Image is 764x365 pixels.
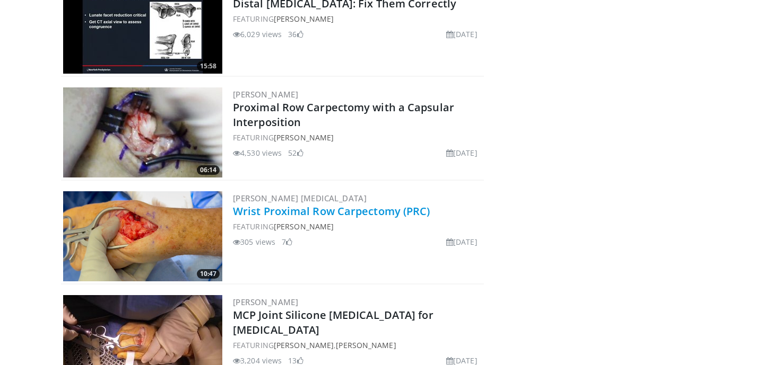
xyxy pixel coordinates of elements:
[233,204,430,218] a: Wrist Proximal Row Carpectomy (PRC)
[336,340,396,350] a: [PERSON_NAME]
[288,29,303,40] li: 36
[197,269,220,279] span: 10:47
[446,147,477,158] li: [DATE]
[63,191,222,281] img: 33f400b9-85bf-4c88-840c-51d383e9a211.png.300x170_q85_crop-smart_upscale.png
[233,193,367,203] a: [PERSON_NAME] [MEDICAL_DATA]
[274,340,334,350] a: [PERSON_NAME]
[288,147,303,158] li: 52
[63,87,222,177] a: 06:14
[446,236,477,247] li: [DATE]
[274,132,334,143] a: [PERSON_NAME]
[233,297,298,307] a: [PERSON_NAME]
[233,308,433,337] a: MCP Joint Silicone [MEDICAL_DATA] for [MEDICAL_DATA]
[63,87,222,177] img: e19aa116-9160-4336-b0e7-5adeaa8703b7.300x170_q85_crop-smart_upscale.jpg
[197,61,220,71] span: 15:58
[233,147,282,158] li: 4,530 views
[233,100,454,129] a: Proximal Row Carpectomy with a Capsular Interposition
[233,13,482,24] div: FEATURING
[274,14,334,24] a: [PERSON_NAME]
[274,221,334,232] a: [PERSON_NAME]
[197,165,220,175] span: 06:14
[446,29,477,40] li: [DATE]
[63,191,222,281] a: 10:47
[233,89,298,100] a: [PERSON_NAME]
[233,132,482,143] div: FEATURING
[282,236,292,247] li: 7
[233,340,482,351] div: FEATURING ,
[233,29,282,40] li: 6,029 views
[233,221,482,232] div: FEATURING
[233,236,275,247] li: 305 views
